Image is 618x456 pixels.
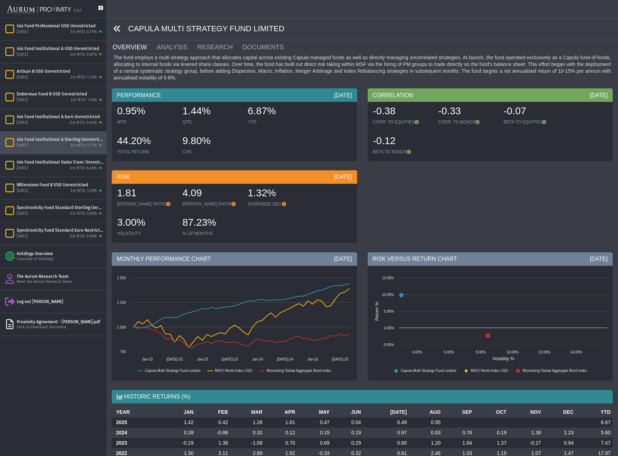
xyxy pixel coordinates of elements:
[182,216,241,231] div: 87.23%
[504,119,562,125] div: BETA TO EQUITIES
[334,173,352,181] div: [DATE]
[443,438,474,448] td: 1.64
[576,417,613,428] td: 6.87
[474,407,509,417] th: OCT
[332,417,363,428] td: 0.04
[401,369,456,373] text: Capula Multi Strategy Fund Limited
[17,279,104,285] div: Meet the Aurum Research Team
[230,428,264,438] td: 0.32
[17,91,104,97] div: Doberman Fund B USD Unrestricted
[576,407,613,417] th: YTD
[576,438,613,448] td: 7.47
[373,149,431,155] div: BETA TO BONDS
[112,252,357,266] div: MONTHLY PERFORMANCE CHART
[196,438,230,448] td: 1.38
[112,40,156,54] a: OVERVIEW
[363,407,409,417] th: [DATE]
[504,104,562,119] div: -0.07
[196,417,230,428] td: 0.42
[509,428,543,438] td: 1.38
[161,428,196,438] td: 0.39
[409,407,443,417] th: AUG
[17,143,28,148] div: [DATE]
[17,46,104,51] div: Isis Fund Institutional A USD Unrestricted
[474,438,509,448] td: 1.37
[196,407,230,417] th: FEB
[307,357,318,361] text: Jan-25
[112,438,161,448] th: 2023
[215,369,252,373] text: MSCI World Index USD
[368,88,613,102] div: CORRELATION
[74,8,82,13] div: 5.0.1
[112,54,613,81] div: The fund employs a multi-strategy approach that allocates capital across existing Capula managed ...
[248,119,306,125] div: YTD
[17,234,28,239] div: [DATE]
[17,299,104,304] div: Log out [PERSON_NAME]
[197,357,208,361] text: Jan-23
[17,98,28,103] div: [DATE]
[409,417,443,428] td: 0.95
[108,18,618,40] div: CAPULA MULTI STRATEGY FUND LIMITED
[70,29,97,35] div: Est MTD: 0.79%
[117,231,175,236] div: VOLATILITY
[112,428,161,438] th: 2024
[17,257,104,262] div: Overview of Holdings
[230,438,264,448] td: -1.09
[523,369,587,373] text: Bloomberg Global Aggregate Bond Index
[117,325,126,329] text: 1 000
[182,134,241,149] div: 9.80%
[17,325,104,330] div: Click to Download Document.
[117,276,126,280] text: 1 500
[161,407,196,417] th: JAN
[156,40,196,54] a: ANALYSIS
[332,357,348,361] text: [DATE]-25
[264,428,297,438] td: 0.12
[476,350,486,354] text: 8.00%
[117,149,175,155] div: TOTAL RETURN
[161,417,196,428] td: 1.42
[70,120,97,126] div: Est MTD: 0.64%
[332,407,363,417] th: JUN
[264,407,297,417] th: APR
[382,276,394,280] text: 15.00%
[17,182,104,188] div: Millennium Fund B USD Unrestricted
[182,105,210,116] span: 1.44%
[538,350,550,354] text: 12.00%
[71,98,97,103] div: Est MTD: 1.16%
[196,428,230,438] td: -0.86
[409,428,443,438] td: 0.83
[71,188,97,194] div: Est MTD: 1.29%
[543,428,576,438] td: 1.23
[297,417,332,428] td: 0.47
[117,186,175,201] div: 1.81
[443,428,474,438] td: 0.76
[297,438,332,448] td: 0.69
[368,252,613,266] div: RISK VERSUS RETURN CHART
[590,92,608,99] div: [DATE]
[509,438,543,448] td: -0.27
[17,166,28,171] div: [DATE]
[117,301,126,304] text: 1 250
[383,343,394,347] text: -5.00%
[112,407,161,417] th: YEAR
[70,234,97,239] div: Est MTD: 0.66%
[384,326,394,330] text: 0.00%
[248,104,306,119] div: 6.87%
[161,438,196,448] td: -0.19
[471,369,508,373] text: MSCI World Index USD
[70,166,97,171] div: Est MTD: 0.48%
[71,75,97,80] div: Est MTD: 1.93%
[17,319,104,325] div: Proximity Agreement - [PERSON_NAME].pdf
[117,105,145,116] span: 0.95%
[17,274,104,279] div: The Aurum Research Team
[230,407,264,417] th: MAR
[264,438,297,448] td: 0.70
[17,159,104,165] div: Isis Fund Institutional Swiss Franc Unrestricted
[570,350,582,354] text: 14.00%
[576,428,613,438] td: 5.80
[252,357,263,361] text: Jan-24
[590,255,608,263] div: [DATE]
[112,170,357,184] div: RISK
[222,357,238,361] text: [DATE]-23
[17,114,104,120] div: Isis Fund Institutional A Euro Unrestricted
